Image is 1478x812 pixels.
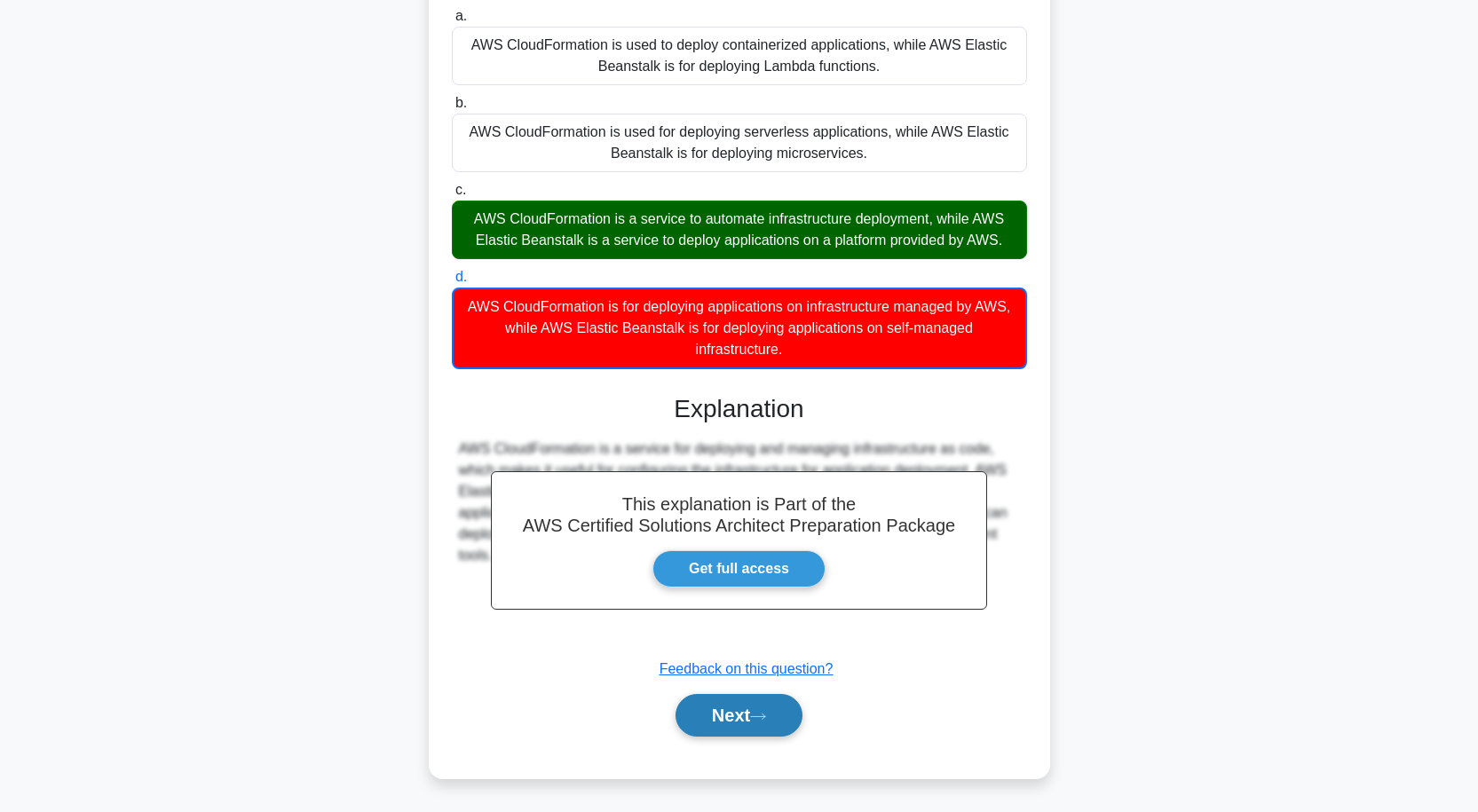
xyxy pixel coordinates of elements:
[455,95,467,110] span: b.
[455,8,467,23] span: a.
[455,269,467,284] span: d.
[462,394,1016,424] h3: Explanation
[452,201,1027,259] div: AWS CloudFormation is a service to automate infrastructure deployment, while AWS Elastic Beanstal...
[459,438,1020,566] div: AWS CloudFormation is a service for deploying and managing infrastructure as code, which makes it...
[452,27,1027,85] div: AWS CloudFormation is used to deploy containerized applications, while AWS Elastic Beanstalk is f...
[660,661,834,676] a: Feedback on this question?
[452,114,1027,172] div: AWS CloudFormation is used for deploying serverless applications, while AWS Elastic Beanstalk is ...
[652,550,826,587] a: Get full access
[676,694,802,737] button: Next
[455,182,466,197] span: c.
[452,288,1027,369] div: AWS CloudFormation is for deploying applications on infrastructure managed by AWS, while AWS Elas...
